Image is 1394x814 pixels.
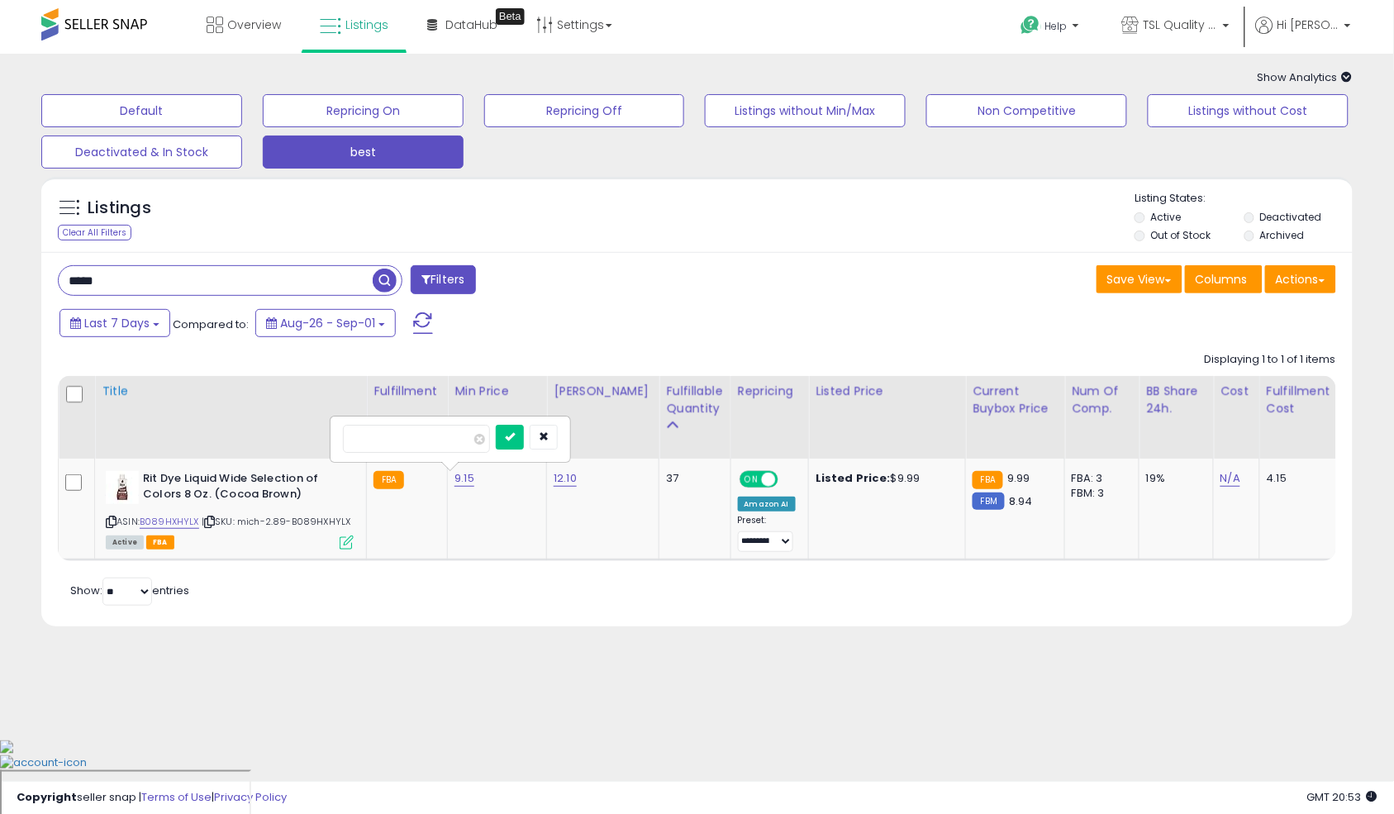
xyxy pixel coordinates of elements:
div: FBM: 3 [1072,486,1126,501]
img: 31S+KEMZzML._SL40_.jpg [106,471,139,504]
a: N/A [1220,470,1240,487]
span: Show: entries [70,583,189,598]
span: Columns [1196,271,1248,288]
b: Rit Dye Liquid Wide Selection of Colors 8 Oz. (Cocoa Brown) [143,471,344,506]
label: Active [1151,210,1182,224]
small: FBA [973,471,1003,489]
div: Tooltip anchor [496,8,525,25]
button: Last 7 Days [59,309,170,337]
div: Num of Comp. [1072,383,1132,417]
span: Show Analytics [1258,69,1353,85]
span: | SKU: mich-2.89-B089HXHYLX [202,515,351,528]
span: Compared to: [173,317,249,332]
div: Cost [1220,383,1253,400]
span: ON [741,473,762,487]
span: Listings [345,17,388,33]
span: 9.99 [1007,470,1030,486]
small: FBA [373,471,404,489]
div: Displaying 1 to 1 of 1 items [1205,352,1336,368]
div: Fulfillable Quantity [666,383,723,417]
button: Aug-26 - Sep-01 [255,309,396,337]
label: Archived [1260,228,1305,242]
div: Fulfillment [373,383,440,400]
div: Min Price [454,383,540,400]
button: Default [41,94,242,127]
span: Hi [PERSON_NAME] [1277,17,1339,33]
label: Deactivated [1260,210,1322,224]
a: 12.10 [554,470,577,487]
div: 4.15 [1267,471,1325,486]
h5: Listings [88,197,151,220]
div: Amazon AI [738,497,796,512]
p: Listing States: [1135,191,1353,207]
span: DataHub [445,17,497,33]
a: 9.15 [454,470,474,487]
button: Listings without Min/Max [705,94,906,127]
button: Filters [411,265,475,294]
div: Fulfillment Cost [1267,383,1330,417]
a: B089HXHYLX [140,515,199,529]
div: BB Share 24h. [1146,383,1206,417]
div: Clear All Filters [58,225,131,240]
span: Help [1045,19,1068,33]
div: Listed Price [816,383,959,400]
div: Repricing [738,383,802,400]
span: All listings currently available for purchase on Amazon [106,536,144,550]
span: Last 7 Days [84,315,150,331]
span: OFF [775,473,802,487]
div: FBA: 3 [1072,471,1126,486]
button: Repricing On [263,94,464,127]
a: Help [1008,2,1096,54]
div: [PERSON_NAME] [554,383,652,400]
span: Aug-26 - Sep-01 [280,315,375,331]
span: TSL Quality Products [1144,17,1218,33]
i: Get Help [1021,15,1041,36]
small: FBM [973,493,1005,510]
div: 19% [1146,471,1201,486]
span: FBA [146,536,174,550]
div: Current Buybox Price [973,383,1058,417]
label: Out of Stock [1151,228,1211,242]
span: Overview [227,17,281,33]
button: Columns [1185,265,1263,293]
div: Title [102,383,359,400]
button: Repricing Off [484,94,685,127]
button: best [263,136,464,169]
div: $9.99 [816,471,953,486]
a: Hi [PERSON_NAME] [1256,17,1351,54]
div: ASIN: [106,471,354,548]
button: Listings without Cost [1148,94,1349,127]
div: Preset: [738,515,796,552]
button: Actions [1265,265,1336,293]
b: Listed Price: [816,470,891,486]
button: Save View [1097,265,1182,293]
div: 37 [666,471,717,486]
button: Non Competitive [926,94,1127,127]
button: Deactivated & In Stock [41,136,242,169]
span: 8.94 [1009,493,1033,509]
